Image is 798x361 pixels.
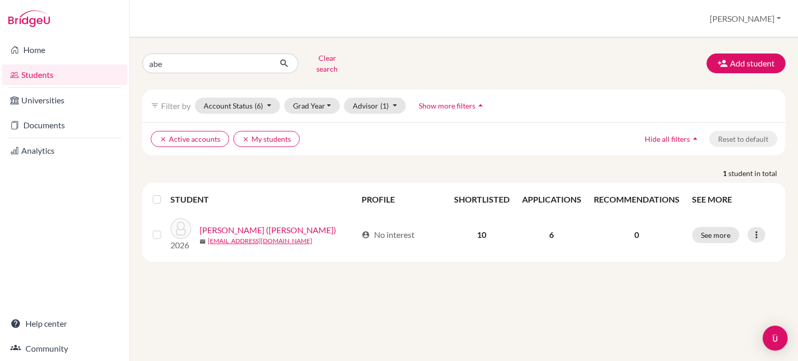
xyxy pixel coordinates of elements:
i: clear [242,136,249,143]
a: Analytics [2,140,127,161]
a: Documents [2,115,127,136]
span: Filter by [161,101,191,111]
button: Advisor(1) [344,98,406,114]
th: SHORTLISTED [448,187,516,212]
a: Universities [2,90,127,111]
p: 2026 [170,239,191,251]
i: arrow_drop_up [475,100,486,111]
th: STUDENT [170,187,355,212]
th: PROFILE [355,187,448,212]
button: Show more filtersarrow_drop_up [410,98,495,114]
button: [PERSON_NAME] [705,9,786,29]
span: Hide all filters [645,135,690,143]
strong: 1 [723,168,728,179]
img: Bridge-U [8,10,50,27]
button: Clear search [298,50,356,77]
input: Find student by name... [142,54,271,73]
a: [EMAIL_ADDRESS][DOMAIN_NAME] [208,236,312,246]
span: student in total [728,168,786,179]
a: [PERSON_NAME] ([PERSON_NAME]) [199,224,336,236]
a: Students [2,64,127,85]
span: account_circle [362,231,370,239]
button: See more [692,227,739,243]
img: Kim, HanGyeol (Alex) [170,218,191,239]
span: (1) [380,101,389,110]
span: (6) [255,101,263,110]
button: Hide all filtersarrow_drop_up [636,131,709,147]
td: 6 [516,212,588,258]
div: Open Intercom Messenger [763,326,788,351]
span: Show more filters [419,101,475,110]
td: 10 [448,212,516,258]
i: clear [159,136,167,143]
a: Community [2,338,127,359]
button: clearActive accounts [151,131,229,147]
i: filter_list [151,101,159,110]
button: Account Status(6) [195,98,280,114]
p: 0 [594,229,680,241]
a: Help center [2,313,127,334]
button: Grad Year [284,98,340,114]
button: clearMy students [233,131,300,147]
div: No interest [362,229,415,241]
a: Home [2,39,127,60]
button: Reset to default [709,131,777,147]
th: SEE MORE [686,187,781,212]
th: RECOMMENDATIONS [588,187,686,212]
th: APPLICATIONS [516,187,588,212]
button: Add student [707,54,786,73]
span: mail [199,238,206,245]
i: arrow_drop_up [690,133,700,144]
